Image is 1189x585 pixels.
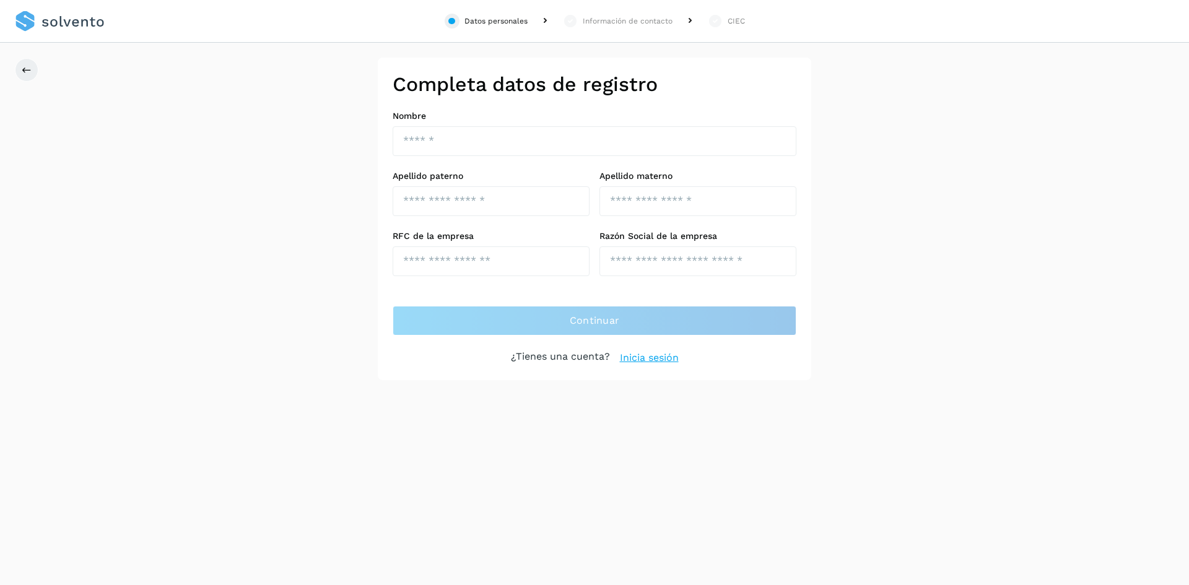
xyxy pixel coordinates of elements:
[393,306,796,336] button: Continuar
[599,171,796,181] label: Apellido materno
[393,171,590,181] label: Apellido paterno
[620,350,679,365] a: Inicia sesión
[599,231,796,241] label: Razón Social de la empresa
[511,350,610,365] p: ¿Tienes una cuenta?
[570,314,620,327] span: Continuar
[728,15,745,27] div: CIEC
[464,15,528,27] div: Datos personales
[393,111,796,121] label: Nombre
[393,231,590,241] label: RFC de la empresa
[393,72,796,96] h2: Completa datos de registro
[583,15,673,27] div: Información de contacto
